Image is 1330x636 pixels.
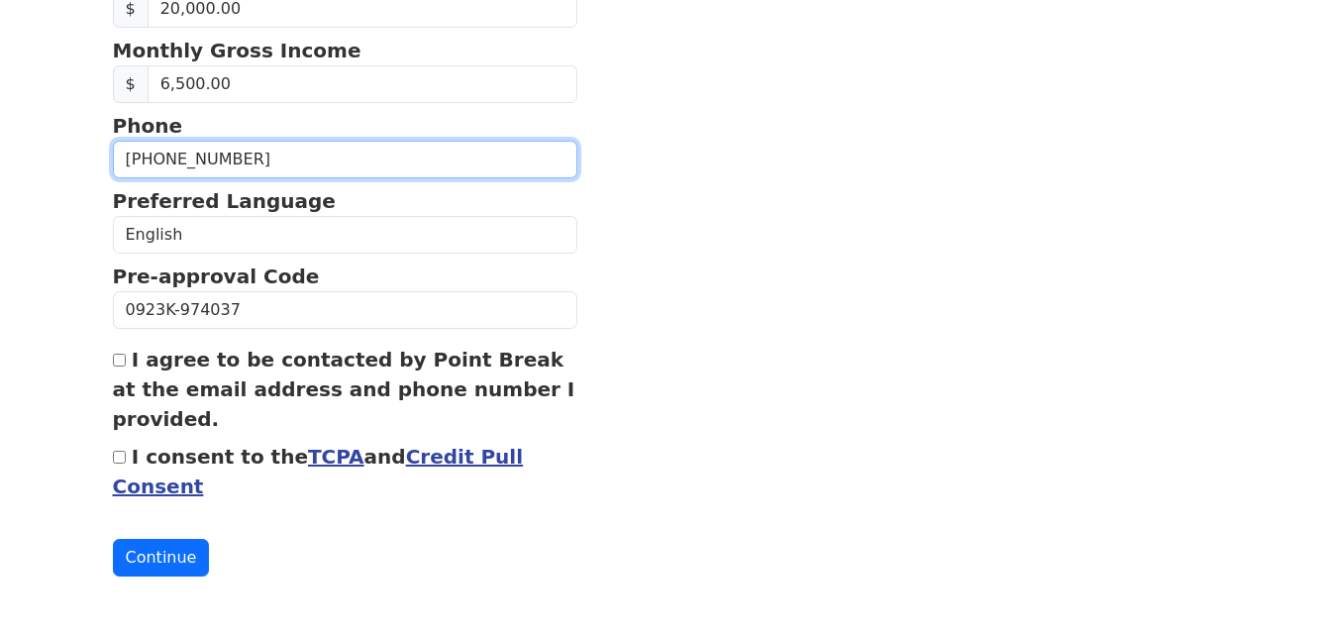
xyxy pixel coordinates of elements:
input: Pre-approval Code [113,291,578,329]
label: I agree to be contacted by Point Break at the email address and phone number I provided. [113,348,575,431]
input: Monthly Gross Income [148,65,578,103]
p: Monthly Gross Income [113,36,578,65]
strong: Preferred Language [113,189,336,213]
strong: Phone [113,114,182,138]
label: I consent to the and [113,445,524,498]
span: $ [113,65,149,103]
button: Continue [113,539,210,577]
strong: Pre-approval Code [113,265,320,288]
a: TCPA [308,445,364,469]
input: (___) ___-____ [113,141,578,178]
